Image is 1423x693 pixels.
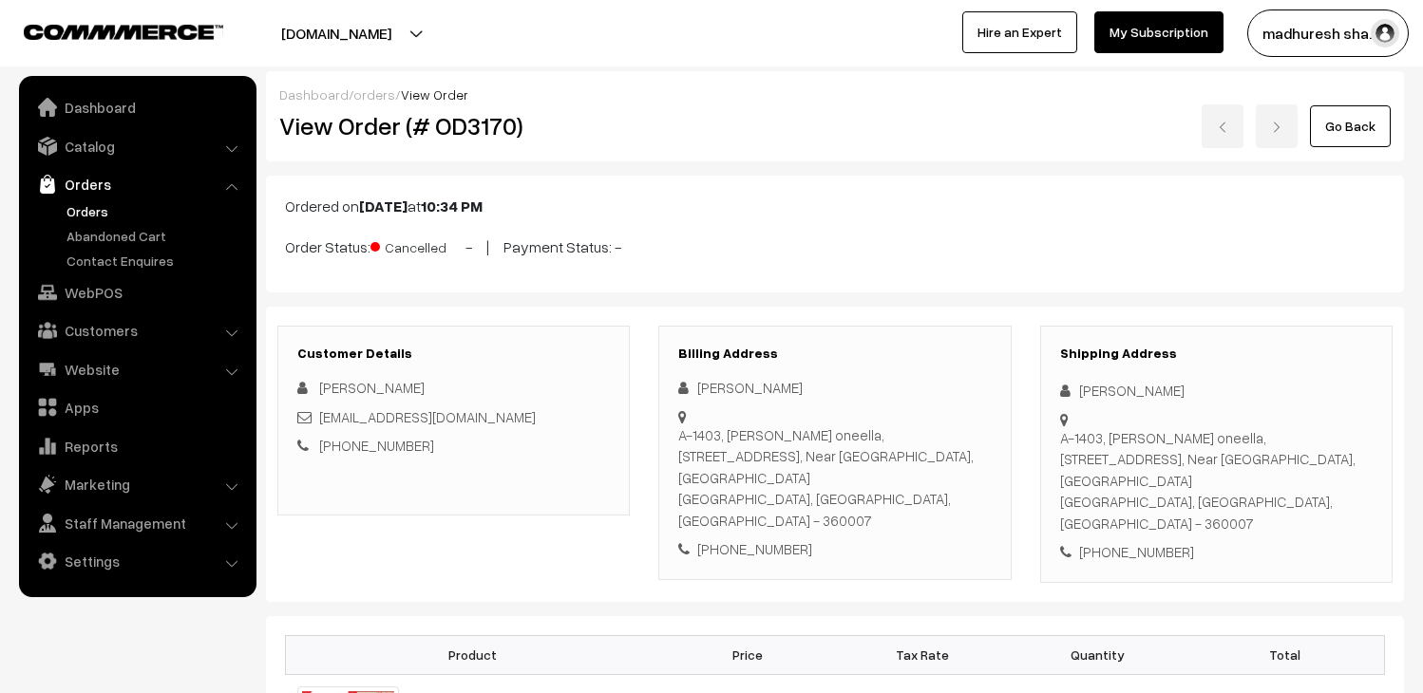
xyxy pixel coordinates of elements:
a: Catalog [24,129,250,163]
b: [DATE] [359,197,408,215]
a: orders [353,86,395,103]
span: Cancelled [370,233,465,257]
button: [DOMAIN_NAME] [215,9,458,57]
a: Dashboard [279,86,349,103]
a: Orders [24,167,250,201]
a: Reports [24,429,250,463]
a: Apps [24,390,250,424]
a: Dashboard [24,90,250,124]
a: Staff Management [24,506,250,540]
b: 10:34 PM [421,197,483,215]
th: Quantity [1010,635,1185,674]
a: COMMMERCE [24,19,190,42]
button: madhuresh sha… [1247,9,1409,57]
h3: Billing Address [678,346,991,362]
th: Price [660,635,835,674]
th: Tax Rate [835,635,1010,674]
h2: View Order (# OD3170) [279,111,631,140]
a: Orders [62,201,250,221]
img: COMMMERCE [24,25,223,39]
p: Order Status: - | Payment Status: - [285,233,1385,258]
div: [PHONE_NUMBER] [678,538,991,560]
a: Go Back [1310,105,1391,147]
div: [PHONE_NUMBER] [1060,541,1373,563]
a: Settings [24,544,250,578]
img: user [1371,19,1399,47]
span: View Order [401,86,468,103]
a: Customers [24,313,250,347]
a: [PHONE_NUMBER] [319,437,434,454]
a: Contact Enquires [62,251,250,271]
a: Abandoned Cart [62,226,250,246]
div: A-1403, [PERSON_NAME] oneella,[STREET_ADDRESS], Near [GEOGRAPHIC_DATA],[GEOGRAPHIC_DATA] [GEOGRAP... [678,424,991,532]
div: / / [279,84,1391,104]
h3: Shipping Address [1060,346,1373,362]
div: [PERSON_NAME] [678,377,991,399]
a: My Subscription [1094,11,1224,53]
div: [PERSON_NAME] [1060,380,1373,402]
div: A-1403, [PERSON_NAME] oneella,[STREET_ADDRESS], Near [GEOGRAPHIC_DATA],[GEOGRAPHIC_DATA] [GEOGRAP... [1060,427,1373,534]
a: Website [24,352,250,386]
th: Product [286,635,660,674]
a: Hire an Expert [962,11,1077,53]
th: Total [1185,635,1384,674]
h3: Customer Details [297,346,610,362]
a: WebPOS [24,275,250,309]
a: [EMAIL_ADDRESS][DOMAIN_NAME] [319,408,536,425]
p: Ordered on at [285,195,1385,217]
span: [PERSON_NAME] [319,379,425,396]
a: Marketing [24,467,250,501]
